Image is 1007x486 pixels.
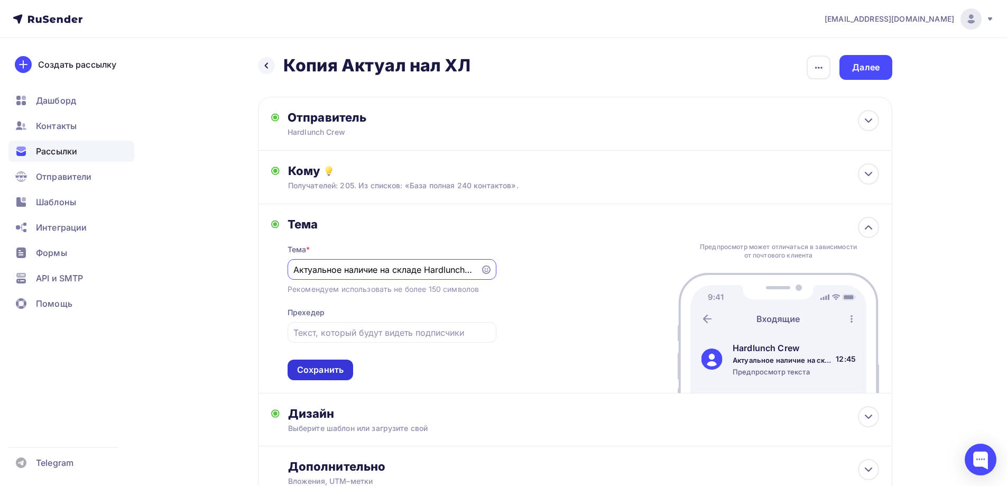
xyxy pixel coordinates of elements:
[288,307,325,318] div: Прехедер
[36,145,77,158] span: Рассылки
[288,163,879,178] div: Кому
[733,342,832,354] div: Hardlunch Crew
[297,364,344,376] div: Сохранить
[288,244,310,255] div: Тема
[8,242,134,263] a: Формы
[8,115,134,136] a: Контакты
[288,406,879,421] div: Дизайн
[8,141,134,162] a: Рассылки
[825,14,954,24] span: [EMAIL_ADDRESS][DOMAIN_NAME]
[836,354,856,364] div: 12:45
[36,272,83,285] span: API и SMTP
[288,127,494,137] div: Hardlunch Crew
[733,367,832,377] div: Предпросмотр текста
[288,180,820,191] div: Получателей: 205. Из списков: «База полная 240 контактов».
[288,110,516,125] div: Отправитель
[8,191,134,213] a: Шаблоны
[852,61,880,74] div: Далее
[36,120,77,132] span: Контакты
[283,55,470,76] h2: Копия Актуал нал ХЛ
[36,196,76,208] span: Шаблоны
[8,166,134,187] a: Отправители
[697,243,860,260] div: Предпросмотр может отличаться в зависимости от почтового клиента
[288,217,496,232] div: Тема
[733,355,832,365] div: Актуальное наличие на складе Hardlunch. Обновлённая таблица заказа.
[38,58,116,71] div: Создать рассылку
[36,297,72,310] span: Помощь
[36,246,67,259] span: Формы
[36,456,73,469] span: Telegram
[36,94,76,107] span: Дашборд
[288,459,879,474] div: Дополнительно
[36,221,87,234] span: Интеграции
[293,263,474,276] input: Укажите тему письма
[36,170,92,183] span: Отправители
[288,284,479,295] div: Рекомендуем использовать не более 150 символов
[293,326,490,339] input: Текст, который будут видеть подписчики
[8,90,134,111] a: Дашборд
[288,423,820,434] div: Выберите шаблон или загрузите свой
[825,8,994,30] a: [EMAIL_ADDRESS][DOMAIN_NAME]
